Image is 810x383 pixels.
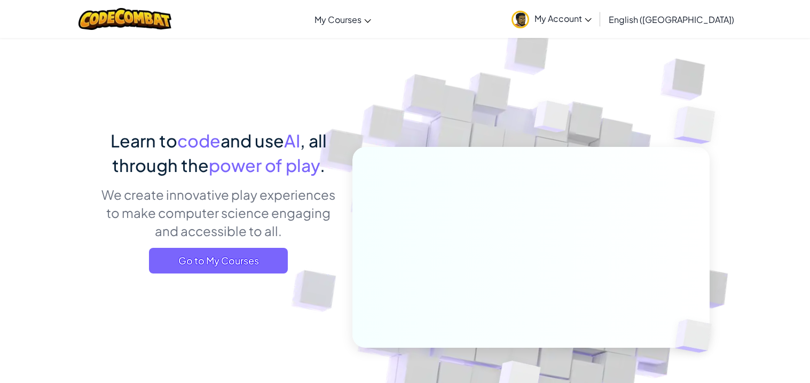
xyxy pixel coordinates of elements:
[309,5,376,34] a: My Courses
[534,13,592,24] span: My Account
[603,5,740,34] a: English ([GEOGRAPHIC_DATA])
[284,130,300,151] span: AI
[101,185,336,240] p: We create innovative play experiences to make computer science engaging and accessible to all.
[512,11,529,28] img: avatar
[111,130,177,151] span: Learn to
[177,130,221,151] span: code
[514,80,591,159] img: Overlap cubes
[149,248,288,273] a: Go to My Courses
[657,297,737,375] img: Overlap cubes
[320,154,325,176] span: .
[221,130,284,151] span: and use
[78,8,172,30] img: CodeCombat logo
[652,80,745,170] img: Overlap cubes
[609,14,734,25] span: English ([GEOGRAPHIC_DATA])
[506,2,597,36] a: My Account
[209,154,320,176] span: power of play
[314,14,361,25] span: My Courses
